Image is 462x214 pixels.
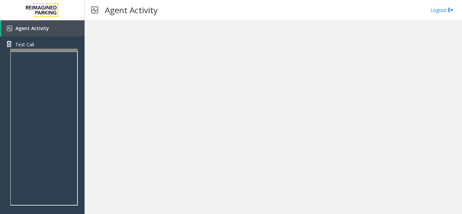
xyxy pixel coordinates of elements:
span: Agent Activity [16,25,49,31]
img: pageIcon [91,2,98,18]
img: logout [448,6,454,14]
h3: Agent Activity [101,2,161,18]
a: Agent Activity [1,20,85,37]
a: Logout [431,6,454,14]
img: 'icon' [7,26,12,31]
span: Test Call [15,41,34,48]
